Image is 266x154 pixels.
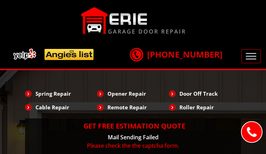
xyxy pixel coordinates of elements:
[97,101,169,113] li: Remote Repair
[81,7,185,34] img: Erie.png
[29,122,237,130] h2: Get Free Estimation Quote
[169,101,241,113] li: Roller Repair
[108,133,159,141] span: Mail Sending Failed
[97,88,169,100] li: Opener Repair
[25,88,97,100] li: Spring Repair
[241,49,261,63] button: Toggle navigation
[128,46,145,63] img: call.png
[10,46,97,63] img: add.png
[130,49,223,60] a: [PHONE_NUMBER]
[169,88,241,100] li: Door Off Track
[25,101,97,113] li: Cable Repair
[29,141,237,150] p: Please check the the captcha form.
